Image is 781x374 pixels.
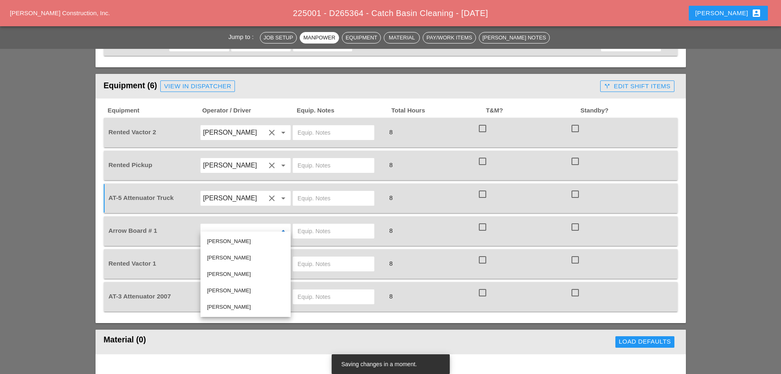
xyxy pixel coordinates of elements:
[604,82,670,91] div: Edit Shift Items
[386,293,396,300] span: 8
[386,161,396,168] span: 8
[384,32,420,44] button: Material
[298,257,369,271] input: Equip. Notes
[298,159,369,172] input: Equip. Notes
[164,82,231,91] div: View in Dispatcher
[615,336,674,348] button: Load Defaults
[386,260,396,267] span: 8
[207,269,284,279] div: [PERSON_NAME]
[267,128,277,138] i: clear
[207,236,284,246] div: [PERSON_NAME]
[303,34,335,42] div: Manpower
[423,32,476,44] button: Pay/Work Items
[298,290,369,303] input: Equip. Notes
[342,32,381,44] button: Equipment
[386,194,396,201] span: 8
[10,9,110,16] a: [PERSON_NAME] Construction, Inc.
[203,126,265,139] input: Nick Mattheos
[278,161,288,170] i: arrow_drop_down
[695,8,761,18] div: [PERSON_NAME]
[109,227,157,234] span: Arrow Board # 1
[109,260,156,267] span: Rented Vactor 1
[160,80,235,92] a: View in Dispatcher
[580,106,674,115] span: Standby?
[296,106,391,115] span: Equip. Notes
[346,34,377,42] div: Equipment
[386,128,396,135] span: 8
[300,32,339,44] button: Manpower
[689,6,768,21] button: [PERSON_NAME]
[278,193,288,203] i: arrow_drop_down
[751,8,761,18] i: account_box
[107,106,202,115] span: Equipment
[391,106,485,115] span: Total Hours
[267,193,277,203] i: clear
[278,226,288,236] i: arrow_drop_down
[267,161,277,170] i: clear
[264,34,293,42] div: Job Setup
[207,253,284,263] div: [PERSON_NAME]
[485,106,580,115] span: T&M?
[479,32,550,44] button: [PERSON_NAME] Notes
[386,227,396,234] span: 8
[207,286,284,296] div: [PERSON_NAME]
[426,34,472,42] div: Pay/Work Items
[203,159,265,172] input: Miguel Fernandes
[298,192,369,205] input: Equip. Notes
[600,80,674,92] button: Edit Shift Items
[278,128,288,138] i: arrow_drop_down
[109,128,156,135] span: Rented Vactor 2
[604,83,610,89] i: call_split
[619,337,671,346] div: Load Defaults
[293,9,488,18] span: 225001 - D265364 - Catch Basin Cleaning - [DATE]
[298,126,369,139] input: Equip. Notes
[109,293,171,300] span: AT-3 Attenuator 2007
[298,225,369,238] input: Equip. Notes
[104,334,379,350] div: Material (0)
[387,34,416,42] div: Material
[207,302,284,312] div: [PERSON_NAME]
[109,194,174,201] span: AT-5 Attenuator Truck
[228,33,257,40] span: Jump to :
[260,32,297,44] button: Job Setup
[109,161,153,168] span: Rented Pickup
[201,106,296,115] span: Operator / Driver
[483,34,546,42] div: [PERSON_NAME] Notes
[342,361,417,367] span: Saving changes in a moment.
[104,78,597,94] div: Equipment (6)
